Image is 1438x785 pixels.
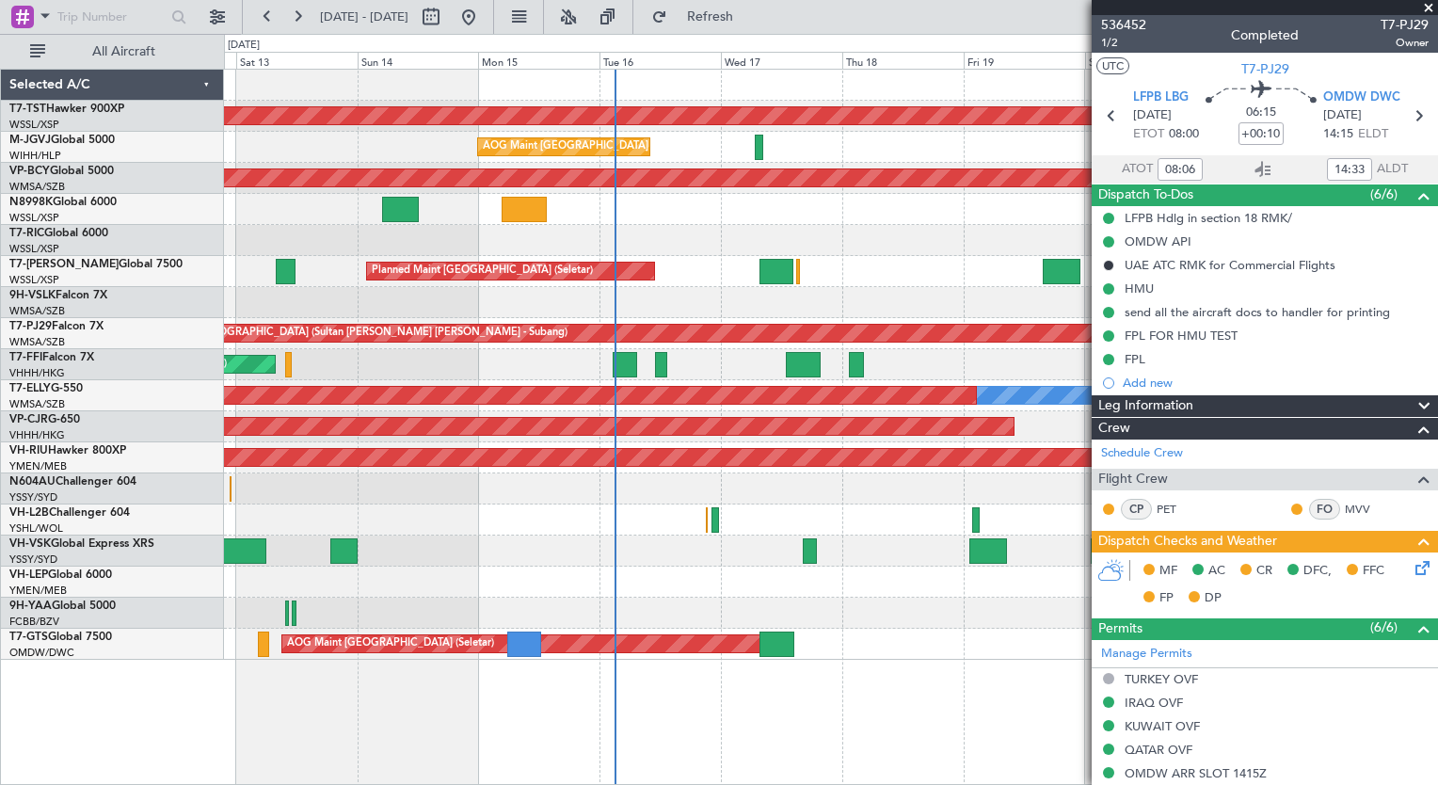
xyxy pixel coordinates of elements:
span: (6/6) [1370,617,1398,637]
div: QATAR OVF [1125,742,1192,758]
a: T7-[PERSON_NAME]Global 7500 [9,259,183,270]
a: YMEN/MEB [9,459,67,473]
span: VH-VSK [9,538,51,550]
span: VH-L2B [9,507,49,519]
span: [DATE] - [DATE] [320,8,408,25]
a: M-JGVJGlobal 5000 [9,135,115,146]
a: VP-BCYGlobal 5000 [9,166,114,177]
a: WSSL/XSP [9,118,59,132]
div: IRAQ OVF [1125,695,1183,711]
a: T7-GTSGlobal 7500 [9,632,112,643]
div: UAE ATC RMK for Commercial Flights [1125,257,1335,273]
div: OMDW ARR SLOT 1415Z [1125,765,1267,781]
span: Crew [1098,418,1130,440]
a: WSSL/XSP [9,242,59,256]
a: T7-TSTHawker 900XP [9,104,124,115]
a: WMSA/SZB [9,180,65,194]
div: Tue 16 [599,52,721,69]
a: T7-PJ29Falcon 7X [9,321,104,332]
div: Sat 20 [1085,52,1206,69]
span: FP [1159,589,1174,608]
span: T7-RIC [9,228,44,239]
button: Refresh [643,2,756,32]
a: VH-LEPGlobal 6000 [9,569,112,581]
span: Refresh [671,10,750,24]
a: VHHH/HKG [9,428,65,442]
div: Mon 15 [478,52,599,69]
span: T7-TST [9,104,46,115]
div: Thu 18 [842,52,964,69]
div: AOG Maint [GEOGRAPHIC_DATA] (Halim Intl) [483,133,703,161]
span: Leg Information [1098,395,1193,417]
a: 9H-VSLKFalcon 7X [9,290,107,301]
a: VH-L2BChallenger 604 [9,507,130,519]
span: T7-GTS [9,632,48,643]
a: YSSY/SYD [9,490,57,505]
a: Manage Permits [1101,645,1192,664]
span: 14:15 [1323,125,1353,144]
span: VP-BCY [9,166,50,177]
span: ETOT [1133,125,1164,144]
span: N8998K [9,197,53,208]
span: (6/6) [1370,184,1398,204]
a: WSSL/XSP [9,273,59,287]
div: [DATE] [228,38,260,54]
div: send all the aircraft docs to handler for printing [1125,304,1390,320]
span: 9H-YAA [9,601,52,612]
div: KUWAIT OVF [1125,718,1200,734]
a: MVV [1345,501,1387,518]
div: HMU [1125,280,1154,296]
span: Flight Crew [1098,469,1168,490]
div: TURKEY OVF [1125,671,1198,687]
span: FFC [1363,562,1384,581]
a: VH-VSKGlobal Express XRS [9,538,154,550]
div: FPL [1125,351,1145,367]
a: FCBB/BZV [9,615,59,629]
span: Dispatch Checks and Weather [1098,531,1277,553]
a: YSSY/SYD [9,553,57,567]
span: Permits [1098,618,1142,640]
div: Sat 13 [236,52,358,69]
div: CP [1121,499,1152,520]
span: Dispatch To-Dos [1098,184,1193,206]
span: CR [1256,562,1272,581]
div: Sun 14 [358,52,479,69]
a: YMEN/MEB [9,584,67,598]
span: 06:15 [1246,104,1276,122]
div: Completed [1231,25,1299,45]
div: Planned Maint [GEOGRAPHIC_DATA] (Sultan [PERSON_NAME] [PERSON_NAME] - Subang) [129,319,567,347]
div: Add new [1123,375,1429,391]
span: T7-[PERSON_NAME] [9,259,119,270]
span: ELDT [1358,125,1388,144]
span: MF [1159,562,1177,581]
span: T7-FFI [9,352,42,363]
div: Wed 17 [721,52,842,69]
a: OMDW/DWC [9,646,74,660]
a: WIHH/HLP [9,149,61,163]
button: All Aircraft [21,37,204,67]
span: 08:00 [1169,125,1199,144]
a: T7-ELLYG-550 [9,383,83,394]
a: T7-FFIFalcon 7X [9,352,94,363]
span: DP [1205,589,1222,608]
span: T7-PJ29 [9,321,52,332]
span: [DATE] [1323,106,1362,125]
a: WSSL/XSP [9,211,59,225]
a: VH-RIUHawker 800XP [9,445,126,457]
a: N8998KGlobal 6000 [9,197,117,208]
input: Trip Number [57,3,166,31]
input: --:-- [1327,158,1372,181]
span: N604AU [9,476,56,488]
div: AOG Maint [GEOGRAPHIC_DATA] (Seletar) [287,630,494,658]
span: 536452 [1101,15,1146,35]
span: LFPB LBG [1133,88,1189,107]
a: N604AUChallenger 604 [9,476,136,488]
div: FPL FOR HMU TEST [1125,328,1238,344]
span: [DATE] [1133,106,1172,125]
a: WMSA/SZB [9,397,65,411]
span: ATOT [1122,160,1153,179]
a: VHHH/HKG [9,366,65,380]
span: VP-CJR [9,414,48,425]
div: FO [1309,499,1340,520]
span: VH-RIU [9,445,48,457]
